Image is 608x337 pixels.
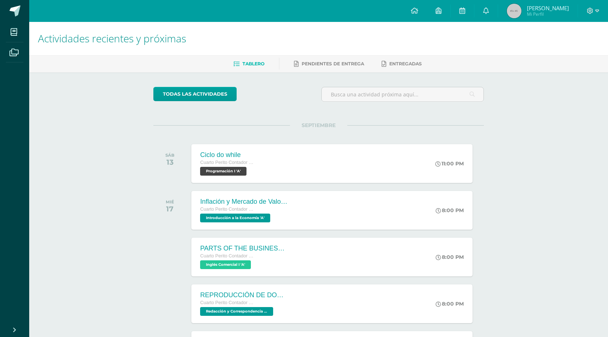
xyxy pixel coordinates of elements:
span: Pendientes de entrega [302,61,364,66]
div: 13 [165,158,175,166]
span: Cuarto Perito Contador con Orientación en Computación [200,300,255,305]
div: PARTS OF THE BUSINESS LETTER [200,245,288,252]
div: MIÉ [166,199,174,204]
div: Inflación y Mercado de Valores [200,198,288,206]
a: Pendientes de entrega [294,58,364,70]
div: Ciclo do while [200,151,255,159]
span: Redacción y Correspondencia Mercantil 'A' [200,307,273,316]
div: SÁB [165,153,175,158]
span: Cuarto Perito Contador con Orientación en Computación [200,160,255,165]
div: 8:00 PM [436,254,464,260]
span: Cuarto Perito Contador con Orientación en Computación [200,253,255,259]
span: Tablero [242,61,264,66]
a: Entregadas [382,58,422,70]
span: [PERSON_NAME] [527,4,569,12]
div: 11:00 PM [435,160,464,167]
span: SEPTIEMBRE [290,122,347,129]
span: Inglés Comercial I 'A' [200,260,251,269]
img: 45x45 [507,4,521,18]
div: 8:00 PM [436,207,464,214]
a: Tablero [233,58,264,70]
span: Programación I 'A' [200,167,246,176]
span: Mi Perfil [527,11,569,17]
div: REPRODUCCIÓN DE DOCUMENTOS [200,291,288,299]
span: Actividades recientes y próximas [38,31,186,45]
span: Introducción a la Economía 'A' [200,214,270,222]
span: Cuarto Perito Contador con Orientación en Computación [200,207,255,212]
input: Busca una actividad próxima aquí... [322,87,483,102]
a: todas las Actividades [153,87,237,101]
span: Entregadas [389,61,422,66]
div: 17 [166,204,174,213]
div: 8:00 PM [436,300,464,307]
